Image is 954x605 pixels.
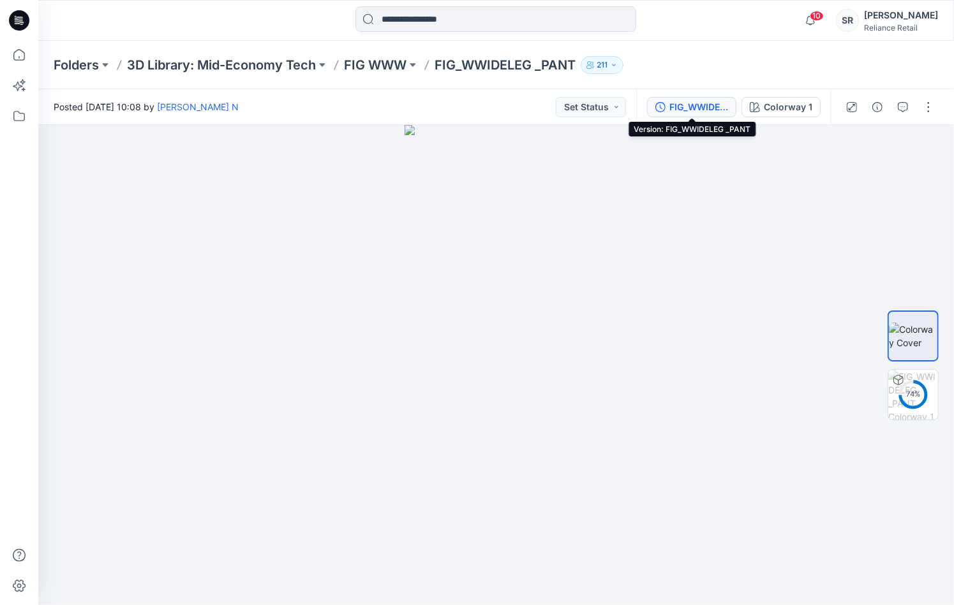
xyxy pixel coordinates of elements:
[898,389,928,400] div: 74 %
[344,56,406,74] a: FIG WWW
[836,9,859,32] div: SR
[581,56,623,74] button: 211
[764,100,812,114] div: Colorway 1
[867,97,888,117] button: Details
[157,101,239,112] a: [PERSON_NAME] N
[864,23,938,33] div: Reliance Retail
[864,8,938,23] div: [PERSON_NAME]
[810,11,824,21] span: 10
[54,56,99,74] a: Folders
[597,58,607,72] p: 211
[889,323,937,349] img: Colorway Cover
[435,56,576,74] p: FIG_WWIDELEG _PANT
[405,125,587,605] img: eyJhbGciOiJIUzI1NiIsImtpZCI6IjAiLCJzbHQiOiJzZXMiLCJ0eXAiOiJKV1QifQ.eyJkYXRhIjp7InR5cGUiOiJzdG9yYW...
[742,97,821,117] button: Colorway 1
[669,100,728,114] div: FIG_WWIDELEG _PANT
[647,97,736,117] button: FIG_WWIDELEG _PANT
[888,370,938,419] img: FIG_WWIDELEG _PANT Colorway 1
[127,56,316,74] a: 3D Library: Mid-Economy Tech
[54,100,239,113] span: Posted [DATE] 10:08 by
